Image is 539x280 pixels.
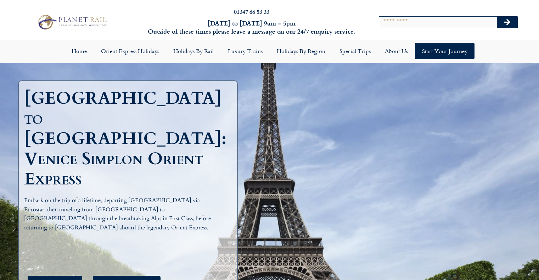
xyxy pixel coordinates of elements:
[497,17,517,28] button: Search
[35,13,109,31] img: Planet Rail Train Holidays Logo
[24,88,226,189] h1: [GEOGRAPHIC_DATA] to [GEOGRAPHIC_DATA]: Venice Simplon Orient Express
[94,43,166,59] a: Orient Express Holidays
[270,43,332,59] a: Holidays by Region
[234,7,269,16] a: 01347 66 53 33
[166,43,221,59] a: Holidays by Rail
[64,43,94,59] a: Home
[378,43,415,59] a: About Us
[24,196,217,232] p: Embark on the trip of a lifetime, departing [GEOGRAPHIC_DATA] via Eurostar, then traveling from [...
[4,43,535,59] nav: Menu
[332,43,378,59] a: Special Trips
[415,43,475,59] a: Start your Journey
[221,43,270,59] a: Luxury Trains
[146,19,358,36] h6: [DATE] to [DATE] 9am – 5pm Outside of these times please leave a message on our 24/7 enquiry serv...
